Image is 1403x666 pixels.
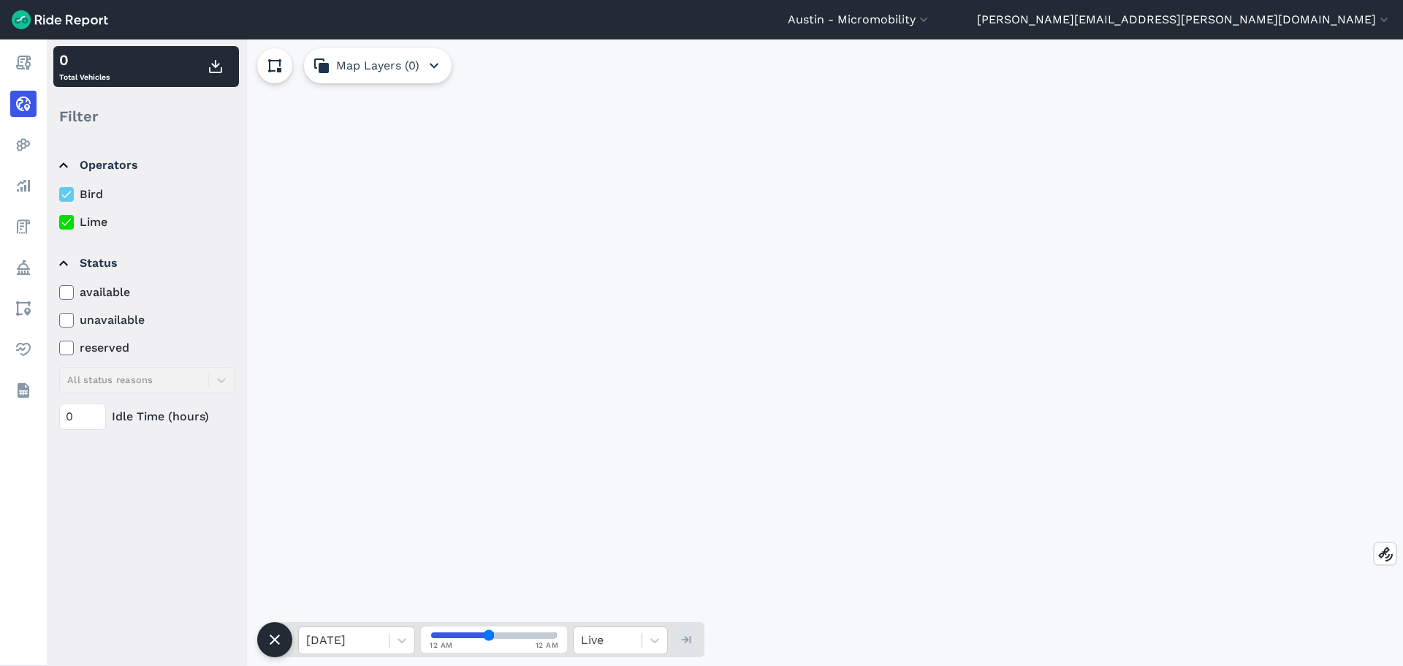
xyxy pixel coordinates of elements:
[10,213,37,240] a: Fees
[10,173,37,199] a: Analyze
[430,640,453,651] span: 12 AM
[59,404,235,430] div: Idle Time (hours)
[304,48,452,83] button: Map Layers (0)
[59,339,235,357] label: reserved
[59,284,235,301] label: available
[10,132,37,158] a: Heatmaps
[10,336,37,363] a: Health
[47,39,1403,666] div: loading
[10,254,37,281] a: Policy
[59,49,110,71] div: 0
[59,243,232,284] summary: Status
[10,50,37,76] a: Report
[12,10,108,29] img: Ride Report
[10,295,37,322] a: Areas
[10,91,37,117] a: Realtime
[59,49,110,84] div: Total Vehicles
[788,11,931,29] button: Austin - Micromobility
[536,640,559,651] span: 12 AM
[59,311,235,329] label: unavailable
[59,145,232,186] summary: Operators
[59,213,235,231] label: Lime
[977,11,1391,29] button: [PERSON_NAME][EMAIL_ADDRESS][PERSON_NAME][DOMAIN_NAME]
[53,94,239,139] div: Filter
[10,377,37,404] a: Datasets
[59,186,235,203] label: Bird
